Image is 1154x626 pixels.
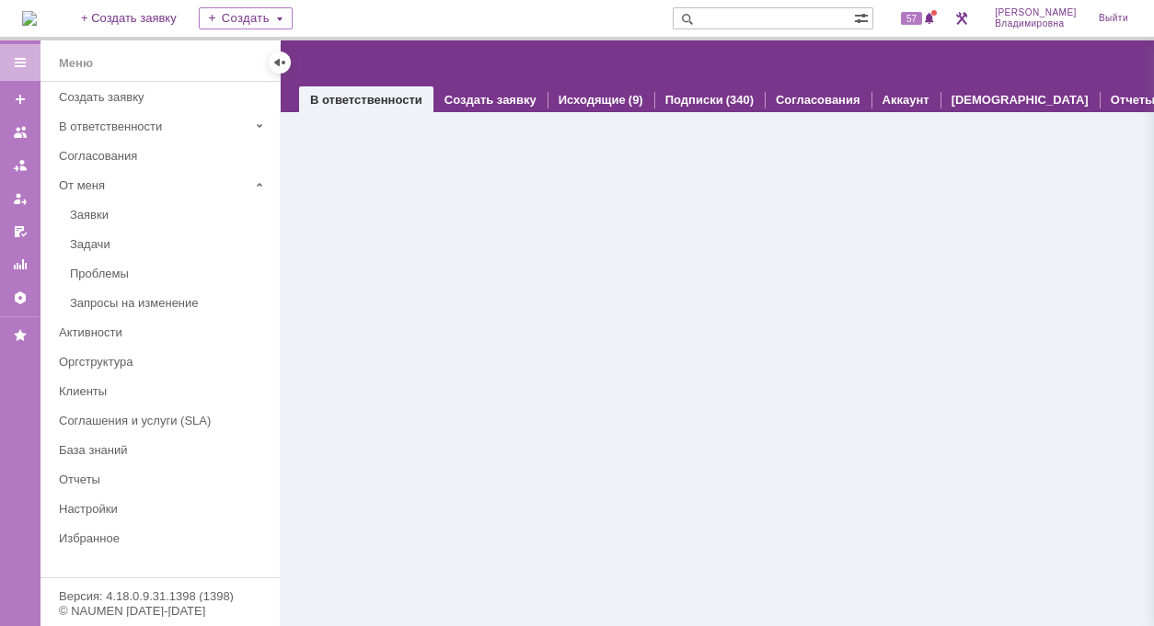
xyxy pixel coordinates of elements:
img: logo [22,11,37,26]
span: Расширенный поиск [854,8,872,26]
a: Подписки [665,93,723,107]
div: Скрыть меню [269,51,291,74]
a: Отчеты [6,250,35,279]
a: Аккаунт [883,93,929,107]
a: Заявки на командах [6,118,35,147]
div: Заявки [70,208,269,222]
a: Исходящие [559,93,626,107]
a: Настройки [6,283,35,313]
a: Задачи [63,230,276,258]
a: Создать заявку [6,85,35,114]
a: Соглашения и услуги (SLA) [52,406,276,435]
a: Создать заявку [444,93,537,107]
a: Проблемы [63,259,276,288]
a: Отчеты [52,465,276,494]
span: [PERSON_NAME] [995,7,1077,18]
a: Оргструктура [52,347,276,376]
div: Создать заявку [59,90,269,104]
div: Отчеты [59,472,269,486]
a: Согласования [776,93,860,107]
div: Активности [59,325,269,339]
div: Настройки [59,502,269,516]
div: Меню [59,52,93,74]
a: В ответственности [310,93,422,107]
a: Активности [52,318,276,347]
a: Создать заявку [52,83,276,111]
div: Проблемы [70,267,269,280]
div: Соглашения и услуги (SLA) [59,414,269,427]
span: Владимировна [995,18,1077,29]
a: Мои заявки [6,184,35,213]
a: Мои согласования [6,217,35,246]
div: Задачи [70,237,269,251]
div: База знаний [59,443,269,457]
span: 57 [901,12,922,25]
div: Оргструктура [59,355,269,369]
a: Перейти в интерфейс администратора [951,7,973,29]
a: Настройки [52,495,276,523]
a: Заявки [63,200,276,229]
div: Согласования [59,149,269,163]
div: Запросы на изменение [70,296,269,310]
div: Версия: 4.18.0.9.31.1398 (1398) [59,590,261,602]
a: Запросы на изменение [63,289,276,317]
div: Создать [199,7,293,29]
div: (9) [629,93,643,107]
div: © NAUMEN [DATE]-[DATE] [59,605,261,617]
a: Перейти на домашнюю страницу [22,11,37,26]
div: От меня [59,178,248,192]
a: Заявки в моей ответственности [6,151,35,180]
a: Согласования [52,142,276,170]
div: (340) [726,93,754,107]
a: [DEMOGRAPHIC_DATA] [952,93,1089,107]
a: База знаний [52,436,276,464]
div: Клиенты [59,384,269,398]
div: Избранное [59,531,248,545]
a: Клиенты [52,377,276,405]
div: В ответственности [59,120,248,133]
